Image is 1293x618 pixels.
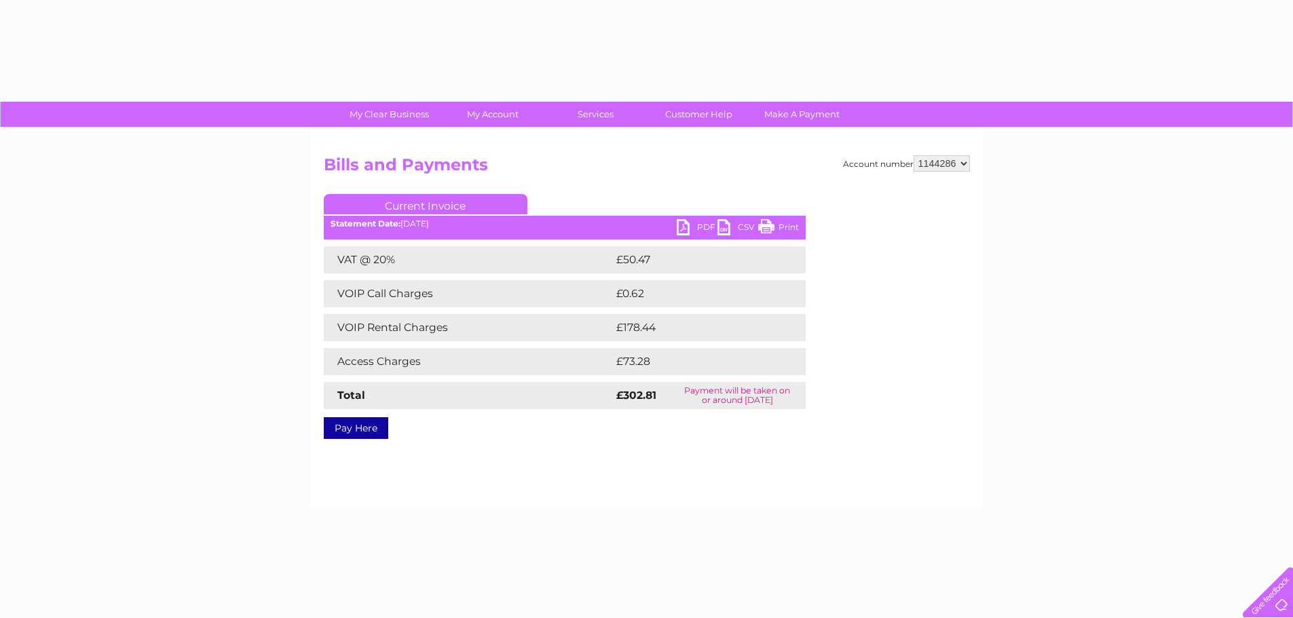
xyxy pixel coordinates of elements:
a: My Clear Business [333,102,445,127]
a: My Account [436,102,548,127]
b: Statement Date: [331,218,400,229]
a: PDF [677,219,717,239]
strong: £302.81 [616,389,656,402]
td: Access Charges [324,348,613,375]
h2: Bills and Payments [324,155,970,181]
div: Account number [843,155,970,172]
a: CSV [717,219,758,239]
a: Customer Help [643,102,755,127]
td: £73.28 [613,348,778,375]
td: Payment will be taken on or around [DATE] [669,382,806,409]
td: VOIP Call Charges [324,280,613,307]
strong: Total [337,389,365,402]
a: Current Invoice [324,194,527,214]
td: £0.62 [613,280,774,307]
td: VAT @ 20% [324,246,613,273]
td: £178.44 [613,314,781,341]
td: £50.47 [613,246,778,273]
a: Services [540,102,652,127]
td: VOIP Rental Charges [324,314,613,341]
a: Print [758,219,799,239]
a: Pay Here [324,417,388,439]
div: [DATE] [324,219,806,229]
a: Make A Payment [746,102,858,127]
